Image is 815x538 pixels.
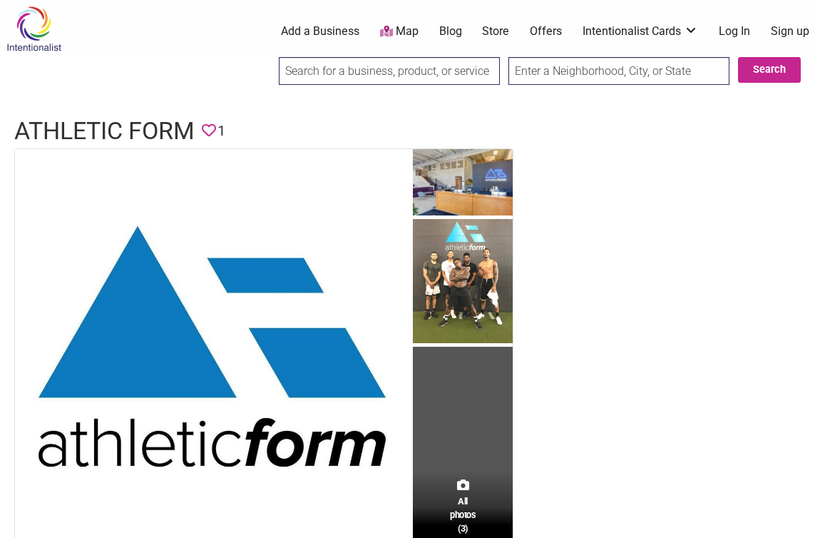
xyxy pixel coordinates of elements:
[719,24,750,39] a: Log In
[380,24,419,40] a: Map
[508,57,729,85] input: Enter a Neighborhood, City, or State
[450,494,476,535] span: All photos (3)
[217,120,225,142] span: 1
[14,114,195,148] h1: Athletic Form
[583,24,698,39] a: Intentionalist Cards
[439,24,462,39] a: Blog
[279,57,500,85] input: Search for a business, product, or service
[771,24,809,39] a: Sign up
[482,24,509,39] a: Store
[281,24,359,39] a: Add a Business
[530,24,562,39] a: Offers
[738,57,801,83] button: Search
